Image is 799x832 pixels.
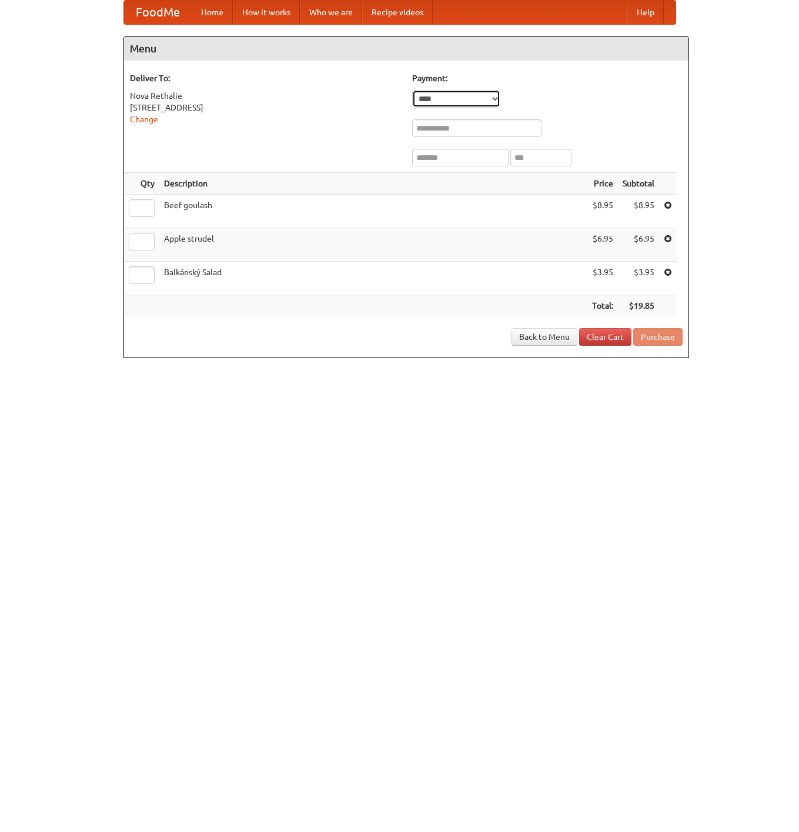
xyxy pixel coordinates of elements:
a: How it works [233,1,300,24]
a: Back to Menu [512,328,577,346]
a: Clear Cart [579,328,631,346]
th: $19.85 [618,295,659,317]
a: Recipe videos [362,1,433,24]
th: Total: [587,295,618,317]
th: Subtotal [618,173,659,195]
td: $6.95 [618,228,659,262]
button: Purchase [633,328,683,346]
h4: Menu [124,37,688,61]
a: Help [627,1,664,24]
td: Apple strudel [159,228,587,262]
td: $3.95 [618,262,659,295]
td: $8.95 [587,195,618,228]
div: Nova Rethalie [130,90,400,102]
td: Balkánský Salad [159,262,587,295]
td: $6.95 [587,228,618,262]
h5: Deliver To: [130,72,400,84]
h5: Payment: [412,72,683,84]
th: Qty [124,173,159,195]
td: $8.95 [618,195,659,228]
a: Home [192,1,233,24]
a: Change [130,115,158,124]
td: $3.95 [587,262,618,295]
div: [STREET_ADDRESS] [130,102,400,113]
th: Description [159,173,587,195]
td: Beef goulash [159,195,587,228]
th: Price [587,173,618,195]
a: FoodMe [124,1,192,24]
a: Who we are [300,1,362,24]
